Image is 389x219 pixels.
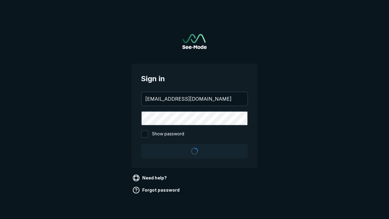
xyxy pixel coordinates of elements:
span: Show password [152,130,184,138]
a: Go to sign in [182,34,207,49]
span: Sign in [141,73,248,84]
a: Forgot password [131,185,182,195]
img: See-Mode Logo [182,34,207,49]
a: Need help? [131,173,169,183]
input: your@email.com [142,92,247,106]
